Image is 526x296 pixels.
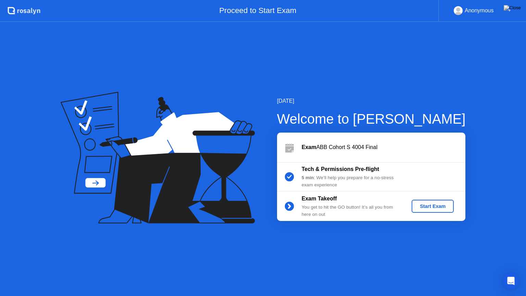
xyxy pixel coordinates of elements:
div: Welcome to [PERSON_NAME] [277,109,466,129]
div: Start Exam [414,203,451,209]
b: Exam Takeoff [302,196,337,201]
button: Start Exam [412,200,454,213]
b: 5 min [302,175,314,180]
b: Tech & Permissions Pre-flight [302,166,379,172]
div: You get to hit the GO button! It’s all you from here on out [302,204,400,218]
div: ABB Cohort S 4004 Final [302,143,465,151]
div: [DATE] [277,97,466,105]
img: Close [504,5,521,11]
div: Anonymous [465,6,494,15]
b: Exam [302,144,316,150]
div: : We’ll help you prepare for a no-stress exam experience [302,174,400,188]
div: Open Intercom Messenger [503,273,519,289]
